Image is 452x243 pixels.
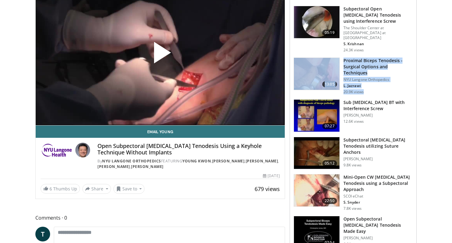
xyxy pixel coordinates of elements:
[343,113,413,118] p: [PERSON_NAME]
[294,6,413,53] a: 05:19 Subpectoral Open [MEDICAL_DATA] Tenodesis using Interference Screw The Shoulder Center at [...
[263,173,280,179] div: [DATE]
[102,158,161,164] a: NYU Langone Orthopedics
[131,164,164,169] a: [PERSON_NAME]
[294,100,339,132] img: 241279_0000_1.png.150x105_q85_crop-smart_upscale.jpg
[343,58,413,76] h3: Proximal Biceps Tenodesis - Surgical Options and Techniques
[322,160,337,166] span: 05:12
[294,137,339,169] img: 270471_0000_1.png.150x105_q85_crop-smart_upscale.jpg
[294,174,339,206] img: 286966_0000_1.png.150x105_q85_crop-smart_upscale.jpg
[182,158,211,164] a: Young Kwon
[97,164,130,169] a: [PERSON_NAME]
[343,90,364,94] p: 20.9K views
[343,194,413,199] p: SCOI eChat
[105,25,216,85] button: Play Video
[294,6,339,38] img: krish3_3.png.150x105_q85_crop-smart_upscale.jpg
[41,184,80,193] a: 6 Thumbs Up
[343,137,413,155] h3: Subpectoral [MEDICAL_DATA] Tenodesis utilizing Suture Anchors
[75,143,90,157] img: Avatar
[343,99,413,112] h3: Sub [MEDICAL_DATA] BT with Interference Screw
[212,158,245,164] a: [PERSON_NAME]
[343,6,413,24] h3: Subpectoral Open [MEDICAL_DATA] Tenodesis using Interference Screw
[343,83,413,88] p: L. Jazrawi
[97,158,280,169] div: By FEATURING , , , ,
[294,58,413,94] a: 13:05 Proximal Biceps Tenodesis - Surgical Options and Techniques NYU Langone Orthopedics L. Jazr...
[343,200,413,205] p: S. Snyder
[343,42,413,46] p: S. Krishnan
[322,81,337,87] span: 13:05
[343,157,413,161] p: [PERSON_NAME]
[97,143,280,156] h4: Open Subpectoral [MEDICAL_DATA] Tenodesis Using a Keyhole Technique Without Implants
[255,185,280,193] span: 679 views
[343,163,362,168] p: 9.8K views
[343,119,364,124] p: 12.6K views
[294,137,413,169] a: 05:12 Subpectoral [MEDICAL_DATA] Tenodesis utilizing Suture Anchors [PERSON_NAME] 9.8K views
[294,174,413,211] a: 22:50 Mini-Open CW [MEDICAL_DATA] Tenodesis using a Subpectoral Approach SCOI eChat S. Snyder 7.8...
[322,123,337,129] span: 07:27
[343,216,413,234] h3: Open Subpectoral [MEDICAL_DATA] Tenodesis Made Easy
[343,206,362,211] p: 7.8K views
[294,99,413,132] a: 07:27 Sub [MEDICAL_DATA] BT with Interference Screw [PERSON_NAME] 12.6K views
[50,186,52,192] span: 6
[82,184,111,194] button: Share
[343,48,364,53] p: 24.3K views
[35,214,285,222] span: Comments 0
[36,125,285,138] a: Email Young
[343,26,413,40] p: The Shoulder Center at [GEOGRAPHIC_DATA] at [GEOGRAPHIC_DATA]
[35,227,50,241] a: T
[343,174,413,193] h3: Mini-Open CW [MEDICAL_DATA] Tenodesis using a Subpectoral Approach
[322,198,337,204] span: 22:50
[41,143,73,157] img: NYU Langone Orthopedics
[343,77,413,82] p: NYU Langone Orthopedics
[294,58,339,90] img: Laith_biceps_teno_1.png.150x105_q85_crop-smart_upscale.jpg
[246,158,278,164] a: [PERSON_NAME]
[322,30,337,36] span: 05:19
[343,236,413,241] p: [PERSON_NAME]
[113,184,145,194] button: Save to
